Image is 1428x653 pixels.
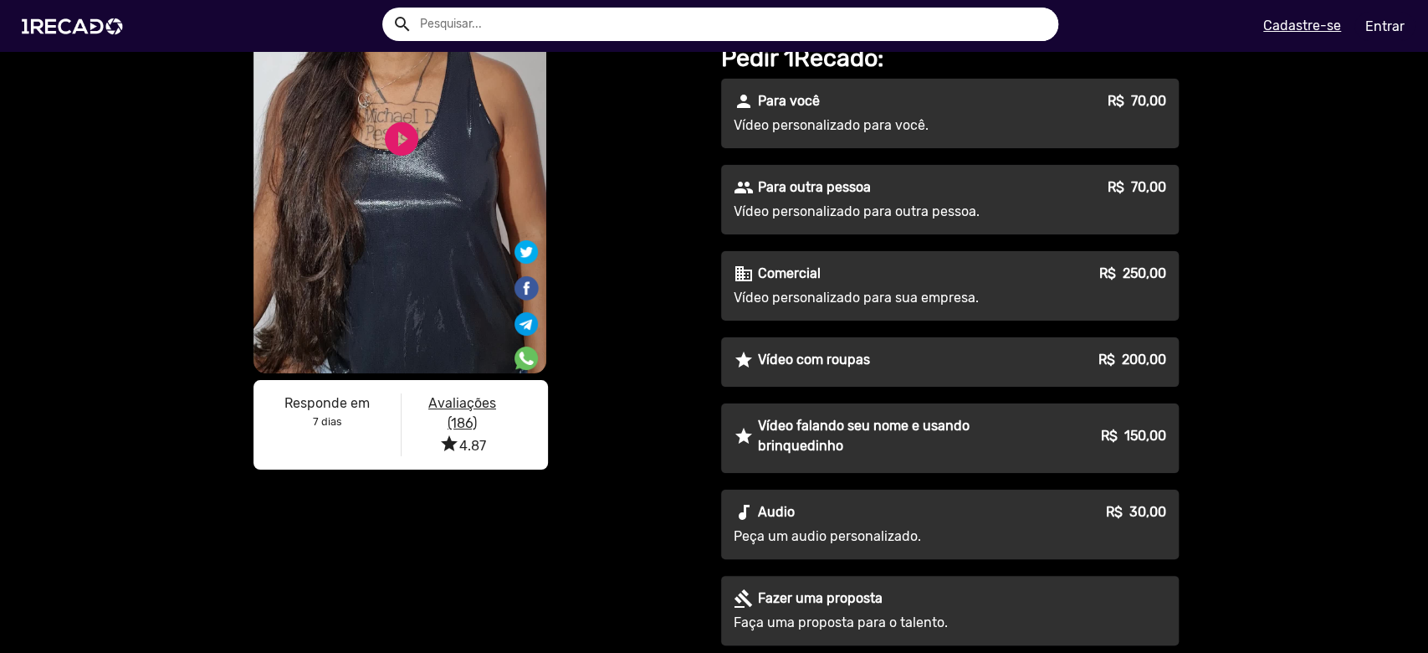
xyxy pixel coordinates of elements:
p: Audio [758,502,795,522]
p: Vídeo falando seu nome e usando brinquedinho [758,416,1036,456]
u: Avaliações (186) [428,395,496,431]
p: Fazer uma proposta [758,589,883,609]
p: Responde em [267,393,388,414]
img: Compartilhe no twitter [514,240,538,264]
p: R$ 30,00 [1106,502,1166,522]
a: Entrar [1354,12,1415,41]
p: R$ 250,00 [1099,264,1166,284]
mat-icon: audiotrack [734,502,754,522]
h2: Pedir 1Recado: [721,44,1179,73]
p: Vídeo personalizado para sua empresa. [734,288,1036,308]
mat-icon: star [734,350,754,370]
mat-icon: business [734,264,754,284]
p: R$ 150,00 [1101,426,1166,446]
p: Vídeo com roupas [758,350,870,370]
p: Para outra pessoa [758,177,871,198]
i: Share on Facebook [513,274,540,290]
p: Faça uma proposta para o talento. [734,613,1036,633]
img: Compartilhe no whatsapp [514,347,538,370]
button: Example home icon [386,8,416,38]
a: play_circle_filled [381,119,422,159]
input: Pesquisar... [407,8,1059,41]
mat-icon: people [734,177,754,198]
span: 4.87 [438,438,485,454]
p: R$ 200,00 [1098,350,1166,370]
i: Share on Telegram [514,310,538,326]
p: Comercial [758,264,821,284]
i: Share on WhatsApp [514,344,538,360]
mat-icon: star [734,426,754,446]
mat-icon: person [734,91,754,111]
p: R$ 70,00 [1108,91,1166,111]
u: Cadastre-se [1263,18,1341,33]
mat-icon: gavel [734,589,754,609]
img: Compartilhe no telegram [514,312,538,336]
p: R$ 70,00 [1108,177,1166,198]
mat-icon: Example home icon [392,14,412,34]
b: 7 dias [313,415,342,428]
img: Compartilhe no facebook [513,275,540,301]
p: Vídeo personalizado para outra pessoa. [734,202,1036,222]
i: star [438,434,458,454]
i: Share on Twitter [514,244,538,260]
p: Para você [758,91,820,111]
p: Vídeo personalizado para você. [734,116,1036,136]
p: Peça um audio personalizado. [734,527,1036,547]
